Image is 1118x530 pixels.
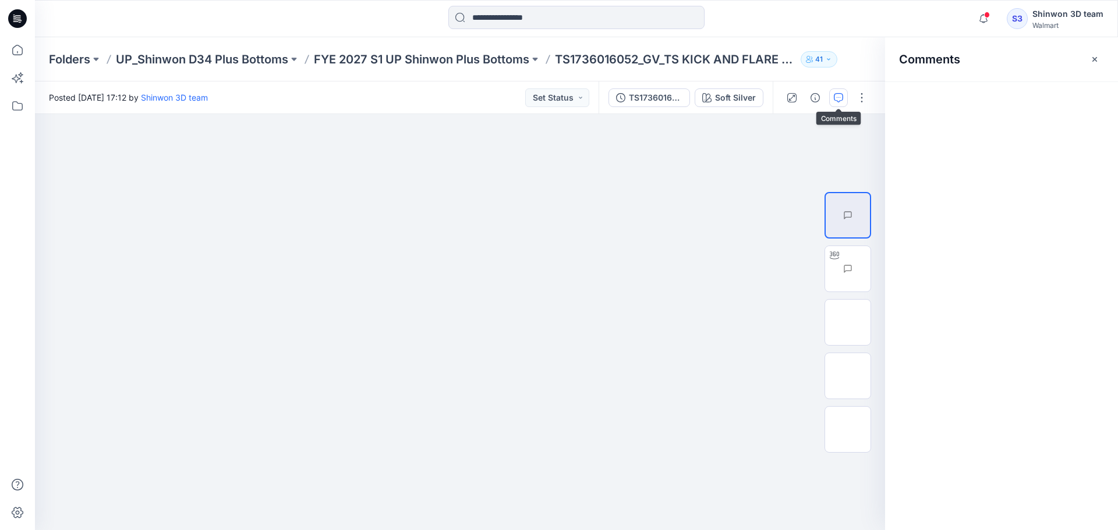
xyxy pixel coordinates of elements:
[116,51,288,67] a: UP_Shinwon D34 Plus Bottoms
[49,91,208,104] span: Posted [DATE] 17:12 by
[1032,7,1103,21] div: Shinwon 3D team
[141,93,208,102] a: Shinwon 3D team
[608,88,690,107] button: TS1736016052_GV_TS SCUBA KICK AND FLARE PANT
[899,52,960,66] h2: Comments
[801,51,837,67] button: 41
[629,91,682,104] div: TS1736016052_GV_TS SCUBA KICK AND FLARE PANT
[1007,8,1028,29] div: S3
[1032,21,1103,30] div: Walmart
[49,51,90,67] a: Folders
[314,51,529,67] a: FYE 2027 S1 UP Shinwon Plus Bottoms
[555,51,796,67] p: TS1736016052_GV_TS KICK AND FLARE PANT
[715,91,756,104] div: Soft Silver
[815,53,823,66] p: 41
[806,88,825,107] button: Details
[695,88,763,107] button: Soft Silver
